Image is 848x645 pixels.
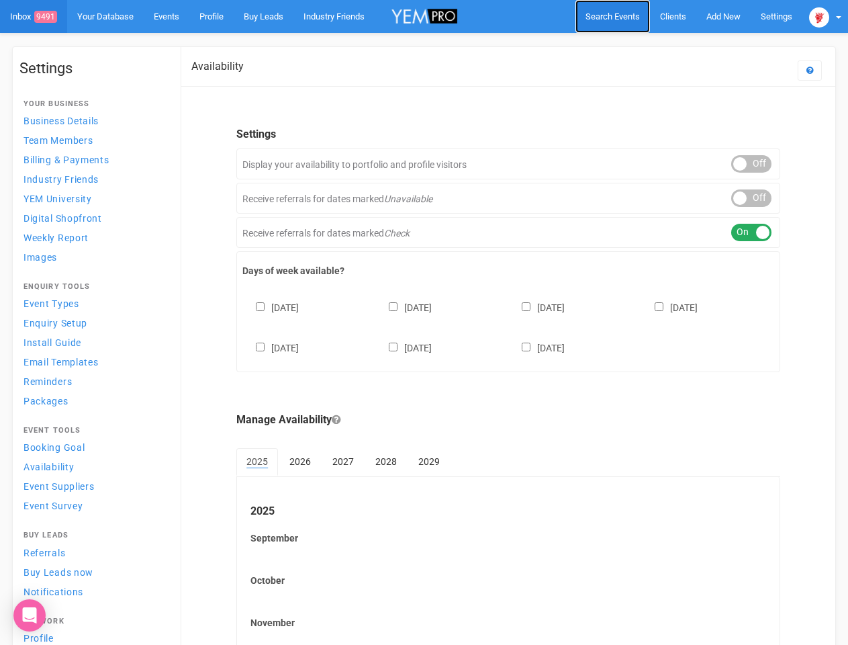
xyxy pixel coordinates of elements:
[19,60,167,77] h1: Settings
[384,193,432,204] em: Unavailable
[23,427,163,435] h4: Event Tools
[19,372,167,390] a: Reminders
[23,587,83,597] span: Notifications
[19,314,167,332] a: Enquiry Setup
[809,7,829,28] img: open-uri20250107-2-1pbi2ie
[389,302,397,311] input: [DATE]
[23,531,163,540] h4: Buy Leads
[256,302,265,311] input: [DATE]
[408,448,450,475] a: 2029
[191,60,244,73] h2: Availability
[242,300,299,314] label: [DATE]
[375,300,432,314] label: [DATE]
[19,563,167,581] a: Buy Leads now
[23,442,85,453] span: Booking Goal
[508,300,565,314] label: [DATE]
[23,318,87,329] span: Enquiry Setup
[19,209,167,227] a: Digital Shopfront
[19,497,167,515] a: Event Survey
[19,248,167,266] a: Images
[250,574,766,587] label: October
[236,148,780,179] div: Display your availability to portfolio and profile visitors
[641,300,698,314] label: [DATE]
[236,413,780,428] legend: Manage Availability
[23,298,79,309] span: Event Types
[23,100,163,108] h4: Your Business
[706,11,741,21] span: Add New
[23,357,99,368] span: Email Templates
[13,599,46,632] div: Open Intercom Messenger
[585,11,640,21] span: Search Events
[242,340,299,355] label: [DATE]
[236,127,780,142] legend: Settings
[23,617,163,626] h4: Network
[19,150,167,169] a: Billing & Payments
[19,131,167,149] a: Team Members
[522,302,530,311] input: [DATE]
[660,11,686,21] span: Clients
[19,112,167,130] a: Business Details
[384,228,410,239] em: Check
[23,193,92,204] span: YEM University
[19,170,167,188] a: Industry Friends
[322,448,364,475] a: 2027
[242,264,774,277] label: Days of week available?
[19,353,167,371] a: Email Templates
[23,283,163,291] h4: Enquiry Tools
[19,477,167,495] a: Event Suppliers
[279,448,321,475] a: 2026
[19,333,167,351] a: Install Guide
[23,396,68,406] span: Packages
[19,228,167,247] a: Weekly Report
[23,213,102,224] span: Digital Shopfront
[389,343,397,351] input: [DATE]
[23,481,95,492] span: Event Suppliers
[19,458,167,476] a: Availability
[19,438,167,456] a: Booking Goal
[19,392,167,410] a: Packages
[250,531,766,545] label: September
[23,337,81,348] span: Install Guide
[250,504,766,519] legend: 2025
[23,376,72,387] span: Reminders
[375,340,432,355] label: [DATE]
[34,11,57,23] span: 9491
[508,340,565,355] label: [DATE]
[655,302,663,311] input: [DATE]
[19,583,167,601] a: Notifications
[256,343,265,351] input: [DATE]
[23,252,57,263] span: Images
[365,448,407,475] a: 2028
[23,462,74,472] span: Availability
[522,343,530,351] input: [DATE]
[23,501,83,511] span: Event Survey
[236,217,780,248] div: Receive referrals for dates marked
[250,616,766,630] label: November
[23,135,93,146] span: Team Members
[19,189,167,208] a: YEM University
[236,448,278,476] a: 2025
[23,116,99,126] span: Business Details
[19,544,167,562] a: Referrals
[23,232,89,243] span: Weekly Report
[236,183,780,214] div: Receive referrals for dates marked
[19,294,167,312] a: Event Types
[23,155,109,165] span: Billing & Payments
